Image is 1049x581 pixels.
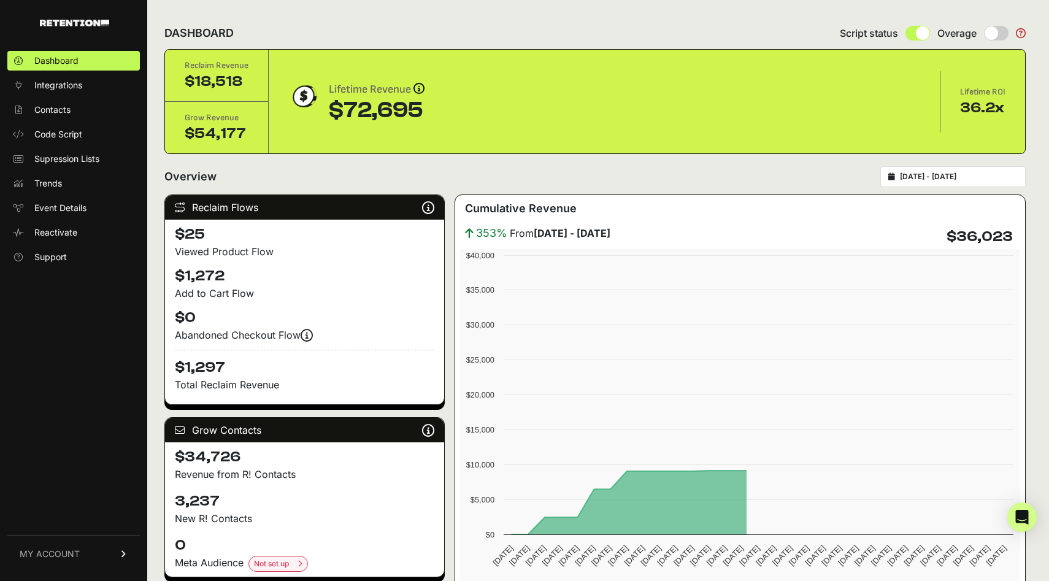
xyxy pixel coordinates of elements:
div: Lifetime Revenue [329,81,425,98]
text: [DATE] [837,544,861,568]
div: Add to Cart Flow [175,286,434,301]
h4: $34,726 [175,447,434,467]
span: Trends [34,177,62,190]
div: Meta Audience [175,555,434,572]
span: Reactivate [34,226,77,239]
h4: $0 [175,308,434,328]
img: dollar-coin-05c43ed7efb7bc0c12610022525b4bbbb207c7efeef5aecc26f025e68dcafac9.png [288,81,319,112]
text: [DATE] [524,544,548,568]
text: [DATE] [491,544,515,568]
text: [DATE] [820,544,844,568]
div: Open Intercom Messenger [1007,502,1037,532]
div: Grow Revenue [185,112,248,124]
text: [DATE] [804,544,828,568]
text: $5,000 [471,495,494,504]
text: $30,000 [466,320,494,329]
div: Viewed Product Flow [175,244,434,259]
text: [DATE] [557,544,581,568]
text: [DATE] [590,544,613,568]
text: [DATE] [985,544,1009,568]
text: $20,000 [466,390,494,399]
p: New R! Contacts [175,511,434,526]
h4: $36,023 [947,227,1013,247]
text: [DATE] [886,544,910,568]
a: Event Details [7,198,140,218]
div: $54,177 [185,124,248,144]
a: MY ACCOUNT [7,535,140,572]
span: From [510,226,610,240]
span: Overage [937,26,977,40]
text: [DATE] [540,544,564,568]
text: [DATE] [606,544,630,568]
text: [DATE] [770,544,794,568]
span: Supression Lists [34,153,99,165]
h4: $25 [175,225,434,244]
text: $15,000 [466,425,494,434]
h4: $1,297 [175,350,434,377]
text: [DATE] [688,544,712,568]
text: $0 [486,530,494,539]
span: Contacts [34,104,71,116]
text: [DATE] [738,544,762,568]
text: [DATE] [574,544,598,568]
span: Script status [840,26,898,40]
text: [DATE] [869,544,893,568]
h4: 0 [175,536,434,555]
span: Support [34,251,67,263]
span: 353% [476,225,507,242]
img: Retention.com [40,20,109,26]
div: $18,518 [185,72,248,91]
a: Integrations [7,75,140,95]
a: Supression Lists [7,149,140,169]
text: $25,000 [466,355,494,364]
span: Dashboard [34,55,79,67]
text: [DATE] [787,544,811,568]
text: [DATE] [507,544,531,568]
h2: DASHBOARD [164,25,234,42]
text: [DATE] [721,544,745,568]
text: [DATE] [656,544,680,568]
span: Code Script [34,128,82,140]
strong: [DATE] - [DATE] [534,227,610,239]
a: Support [7,247,140,267]
p: Revenue from R! Contacts [175,467,434,482]
text: [DATE] [672,544,696,568]
div: 36.2x [960,98,1005,118]
text: [DATE] [623,544,647,568]
p: Total Reclaim Revenue [175,377,434,392]
h4: $1,272 [175,266,434,286]
text: [DATE] [951,544,975,568]
span: MY ACCOUNT [20,548,80,560]
text: [DATE] [935,544,959,568]
text: [DATE] [639,544,663,568]
text: [DATE] [853,544,877,568]
a: Contacts [7,100,140,120]
div: Reclaim Revenue [185,60,248,72]
text: [DATE] [968,544,992,568]
span: Event Details [34,202,86,214]
text: [DATE] [754,544,778,568]
a: Trends [7,174,140,193]
a: Code Script [7,125,140,144]
div: Lifetime ROI [960,86,1005,98]
div: Reclaim Flows [165,195,444,220]
span: Integrations [34,79,82,91]
text: [DATE] [902,544,926,568]
text: [DATE] [919,544,943,568]
text: $40,000 [466,251,494,260]
text: $10,000 [466,460,494,469]
text: [DATE] [705,544,729,568]
h3: Cumulative Revenue [465,200,577,217]
text: $35,000 [466,285,494,294]
h4: 3,237 [175,491,434,511]
div: Abandoned Checkout Flow [175,328,434,342]
a: Dashboard [7,51,140,71]
div: $72,695 [329,98,425,123]
a: Reactivate [7,223,140,242]
h2: Overview [164,168,217,185]
div: Grow Contacts [165,418,444,442]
